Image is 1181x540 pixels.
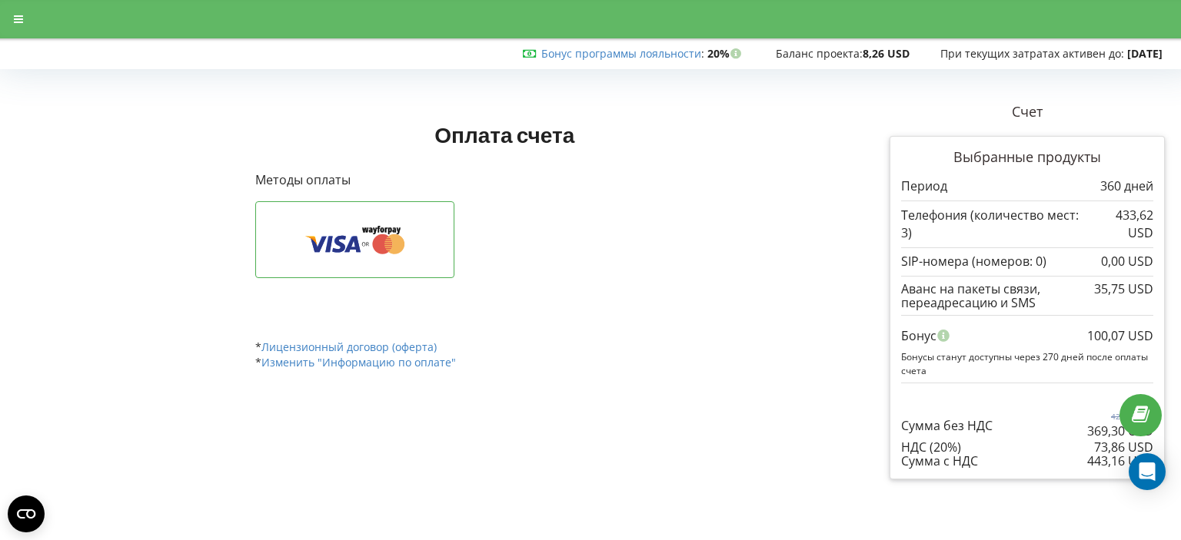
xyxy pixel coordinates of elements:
[1094,282,1153,296] div: 35,75 USD
[1087,411,1153,422] p: 429,95 USD
[901,350,1153,376] p: Бонусы станут доступны через 270 дней после оплаты счета
[901,417,993,435] p: Сумма без НДС
[901,440,1153,454] div: НДС (20%)
[261,355,456,369] a: Изменить "Информацию по оплате"
[1094,440,1153,454] div: 73,86 USD
[541,46,704,61] span: :
[541,46,701,61] a: Бонус программы лояльности
[901,282,1153,310] div: Аванс на пакеты связи, переадресацию и SMS
[255,121,754,148] h1: Оплата счета
[940,46,1124,61] span: При текущих затратах активен до:
[776,46,863,61] span: Баланс проекта:
[901,321,1153,350] div: Бонус
[1100,177,1153,195] p: 360 дней
[901,147,1153,167] p: Выбранные продукты
[901,177,947,195] p: Период
[1129,453,1166,490] div: Open Intercom Messenger
[8,495,45,532] button: Open CMP widget
[261,340,437,354] a: Лицензионный договор (оферта)
[1101,253,1153,270] p: 0,00 USD
[863,46,910,61] strong: 8,26 USD
[890,102,1165,122] p: Счет
[1087,422,1153,440] p: 369,30 USD
[1087,321,1153,350] div: 100,07 USD
[901,207,1089,242] p: Телефония (количество мест: 3)
[707,46,745,61] strong: 20%
[901,454,1153,468] div: Сумма с НДС
[1087,454,1153,468] div: 443,16 USD
[1127,46,1163,61] strong: [DATE]
[901,253,1046,270] p: SIP-номера (номеров: 0)
[255,171,754,189] p: Методы оплаты
[1089,207,1153,242] p: 433,62 USD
